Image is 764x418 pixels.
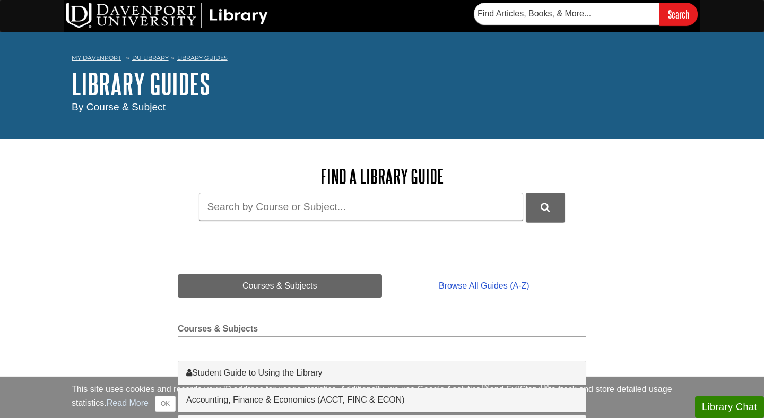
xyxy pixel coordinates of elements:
[474,3,698,25] form: Searches DU Library's articles, books, and more
[132,54,169,62] a: DU Library
[72,68,692,100] h1: Library Guides
[695,396,764,418] button: Library Chat
[72,383,692,412] div: This site uses cookies and records your IP address for usage statistics. Additionally, we use Goo...
[178,274,382,298] a: Courses & Subjects
[178,166,586,187] h2: Find a Library Guide
[199,193,523,221] input: Search by Course or Subject...
[107,398,149,407] a: Read More
[382,274,586,298] a: Browse All Guides (A-Z)
[474,3,659,25] input: Find Articles, Books, & More...
[72,54,121,63] a: My Davenport
[66,3,268,28] img: DU Library
[155,396,176,412] button: Close
[186,367,578,379] a: Student Guide to Using the Library
[659,3,698,25] input: Search
[541,203,550,212] i: Search Library Guides
[177,54,228,62] a: Library Guides
[186,394,578,406] a: Accounting, Finance & Economics (ACCT, FINC & ECON)
[72,100,692,115] div: By Course & Subject
[178,324,586,337] h2: Courses & Subjects
[72,51,692,68] nav: breadcrumb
